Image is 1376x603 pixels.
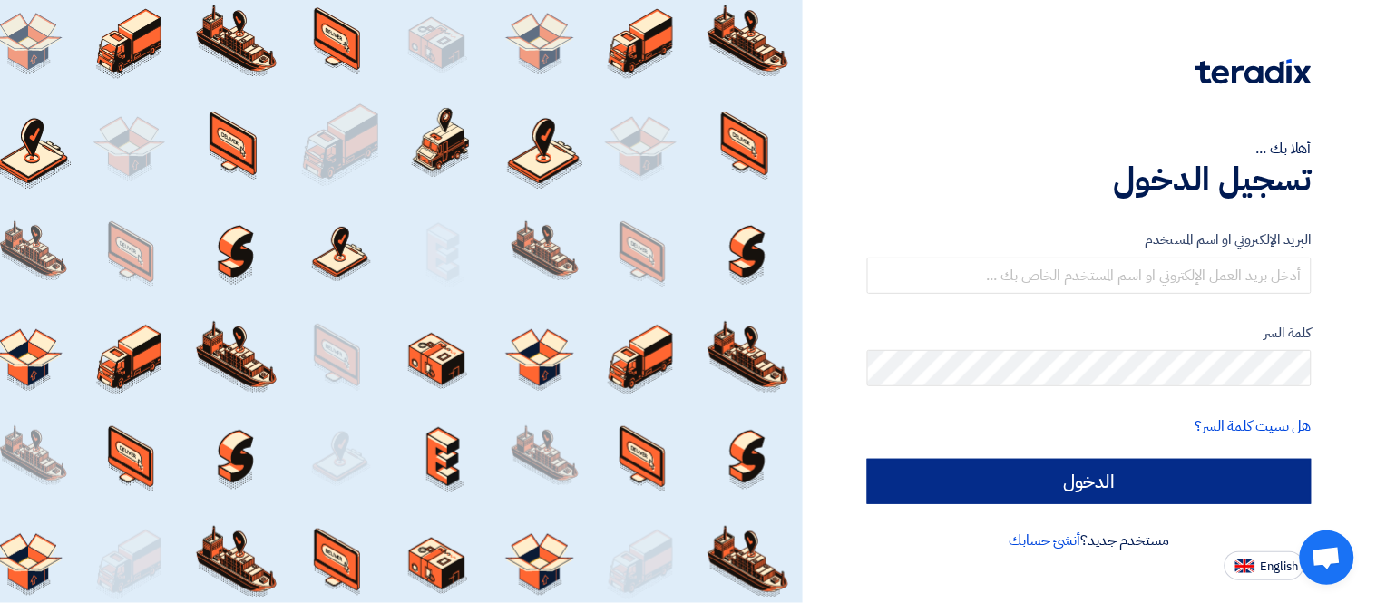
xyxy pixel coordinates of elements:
[1235,559,1255,573] img: en-US.png
[1195,59,1312,84] img: Teradix logo
[867,459,1312,504] input: الدخول
[867,530,1312,551] div: مستخدم جديد؟
[867,160,1312,199] h1: تسجيل الدخول
[867,323,1312,344] label: كلمة السر
[1300,530,1354,585] a: Open chat
[1010,530,1081,551] a: أنشئ حسابك
[1261,560,1299,573] span: English
[867,258,1312,294] input: أدخل بريد العمل الإلكتروني او اسم المستخدم الخاص بك ...
[1225,551,1304,580] button: English
[867,229,1312,250] label: البريد الإلكتروني او اسم المستخدم
[1195,415,1312,437] a: هل نسيت كلمة السر؟
[867,138,1312,160] div: أهلا بك ...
